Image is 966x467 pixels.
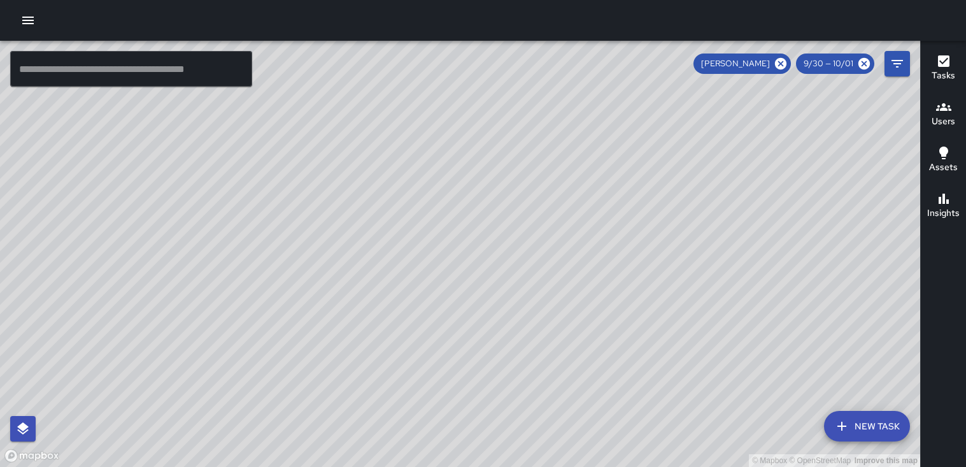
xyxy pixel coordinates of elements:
[796,54,874,74] div: 9/30 — 10/01
[921,46,966,92] button: Tasks
[884,51,910,76] button: Filters
[932,115,955,129] h6: Users
[693,57,778,70] span: [PERSON_NAME]
[927,206,960,220] h6: Insights
[693,54,791,74] div: [PERSON_NAME]
[921,92,966,138] button: Users
[824,411,910,442] button: New Task
[929,161,958,175] h6: Assets
[921,183,966,229] button: Insights
[921,138,966,183] button: Assets
[796,57,861,70] span: 9/30 — 10/01
[932,69,955,83] h6: Tasks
